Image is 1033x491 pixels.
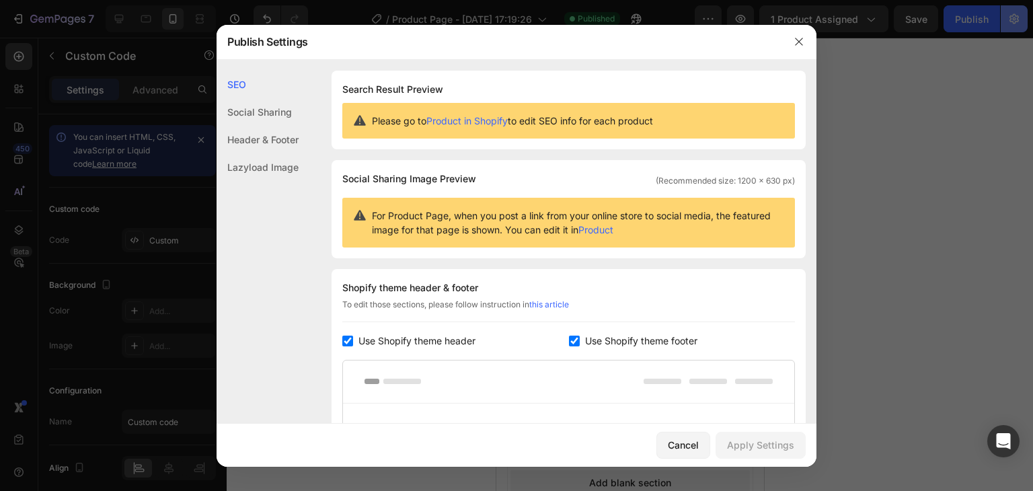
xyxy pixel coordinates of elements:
div: To edit those sections, please follow instruction in [342,299,795,322]
div: Social Sharing [217,98,299,126]
a: Product in Shopify [426,115,508,126]
button: Apply Settings [716,432,806,459]
div: Custom Code [17,221,74,233]
button: Don’t Miss Out [10,62,258,87]
span: (Recommended size: 1200 x 630 px) [656,175,795,187]
div: Shopify theme header & footer [342,280,795,296]
div: Drop element here [106,123,178,134]
p: 30-day money-back guarantee included [71,94,213,106]
span: from URL or image [97,409,169,421]
a: Product [578,224,613,235]
span: For Product Page, when you post a link from your online store to social media, the featured image... [372,209,784,237]
span: Use Shopify theme footer [585,333,697,349]
div: Don’t Miss Out [101,69,167,81]
h1: Search Result Preview [342,81,795,98]
div: Apply Settings [727,438,794,452]
div: Header & Footer [217,126,299,153]
a: this article [529,299,569,309]
div: Cancel [668,438,699,452]
div: SEO [217,71,299,98]
button: Cancel [656,432,710,459]
span: Social Sharing Image Preview [342,171,476,187]
p: Don't let this incredible opportunity slip away! Own the ultimate RC off-road vehicle now! [11,23,256,51]
span: Please go to to edit SEO info for each product [372,114,653,128]
span: inspired by CRO experts [87,363,179,375]
span: Use Shopify theme header [358,333,475,349]
div: Lazyload Image [217,153,299,181]
span: Add section [11,317,75,331]
div: Drop element here [106,204,178,215]
div: Add blank section [93,438,175,452]
div: Generate layout [99,392,169,406]
div: Publish Settings [217,24,781,59]
div: Open Intercom Messenger [987,425,1020,457]
div: Choose templates [93,346,175,361]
